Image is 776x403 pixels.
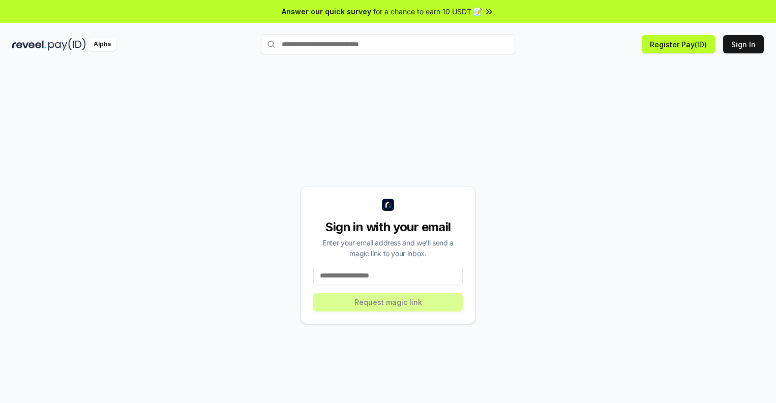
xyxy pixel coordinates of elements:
button: Register Pay(ID) [642,35,715,53]
span: Answer our quick survey [282,6,371,17]
div: Sign in with your email [313,219,463,235]
img: pay_id [48,38,86,51]
img: reveel_dark [12,38,46,51]
span: for a chance to earn 10 USDT 📝 [373,6,482,17]
div: Enter your email address and we’ll send a magic link to your inbox. [313,237,463,259]
div: Alpha [88,38,116,51]
img: logo_small [382,199,394,211]
button: Sign In [723,35,764,53]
